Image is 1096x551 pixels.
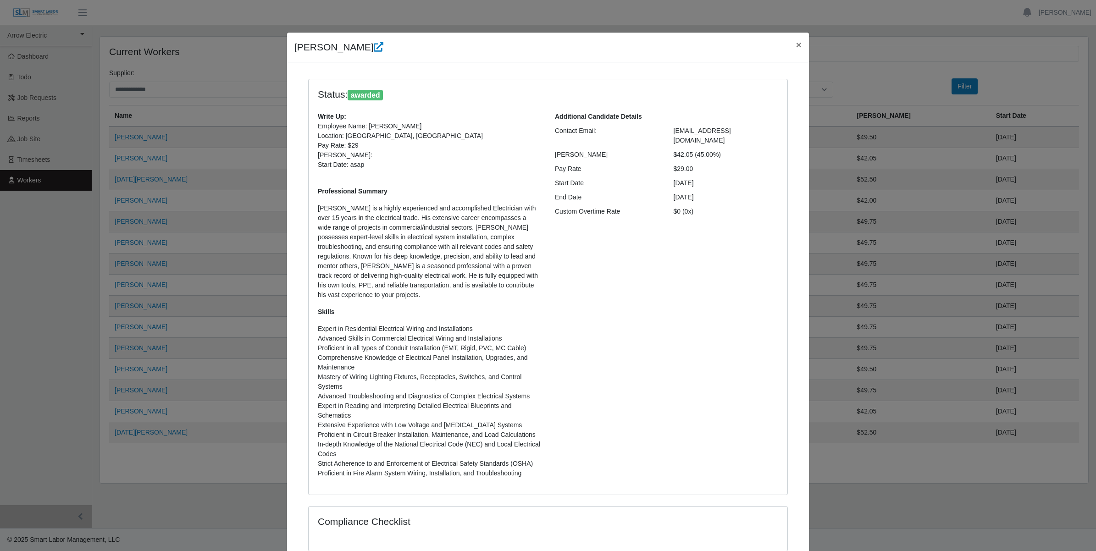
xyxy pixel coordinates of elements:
[318,440,541,459] li: In-depth Knowledge of the National Electrical Code (NEC) and Local Electrical Codes
[294,40,383,55] h4: [PERSON_NAME]
[318,324,541,334] li: Expert in Residential Electrical Wiring and Installations
[674,208,694,215] span: $0 (0x)
[318,122,421,130] span: Employee Name: [PERSON_NAME]
[318,516,620,527] h4: Compliance Checklist
[318,204,541,300] p: [PERSON_NAME] is a highly experienced and accomplished Electrician with over 15 years in the elec...
[667,178,786,188] div: [DATE]
[318,88,660,101] h4: Status:
[318,430,541,440] li: Proficient in Circuit Breaker Installation, Maintenance, and Load Calculations
[548,126,667,145] div: Contact Email:
[318,334,541,343] li: Advanced Skills in Commercial Electrical Wiring and Installations
[674,193,694,201] span: [DATE]
[318,391,541,401] li: Advanced Troubleshooting and Diagnostics of Complex Electrical Systems
[318,468,541,478] li: Proficient in Fire Alarm System Wiring, Installation, and Troubleshooting
[318,420,541,430] li: Extensive Experience with Low Voltage and [MEDICAL_DATA] Systems
[318,161,364,168] span: Start Date: asap
[548,164,667,174] div: Pay Rate
[318,459,541,468] li: Strict Adherence to and Enforcement of Electrical Safety Standards (OSHA)
[348,90,383,101] span: awarded
[318,308,335,315] strong: Skills
[318,151,372,159] span: [PERSON_NAME]:
[318,187,387,195] strong: Professional Summary
[318,343,541,353] li: Proficient in all types of Conduit Installation (EMT, Rigid, PVC, MC Cable)
[548,150,667,160] div: [PERSON_NAME]
[318,401,541,420] li: Expert in Reading and Interpreting Detailed Electrical Blueprints and Schematics
[318,142,359,149] span: Pay Rate: $29
[318,113,346,120] b: Write Up:
[667,164,786,174] div: $29.00
[318,353,541,372] li: Comprehensive Knowledge of Electrical Panel Installation, Upgrades, and Maintenance
[548,178,667,188] div: Start Date
[555,113,642,120] b: Additional Candidate Details
[667,150,786,160] div: $42.05 (45.00%)
[796,39,802,50] span: ×
[318,132,483,139] span: Location: [GEOGRAPHIC_DATA], [GEOGRAPHIC_DATA]
[674,127,731,144] span: [EMAIL_ADDRESS][DOMAIN_NAME]
[318,372,541,391] li: Mastery of Wiring Lighting Fixtures, Receptacles, Switches, and Control Systems
[548,193,667,202] div: End Date
[789,33,809,57] button: Close
[548,207,667,216] div: Custom Overtime Rate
